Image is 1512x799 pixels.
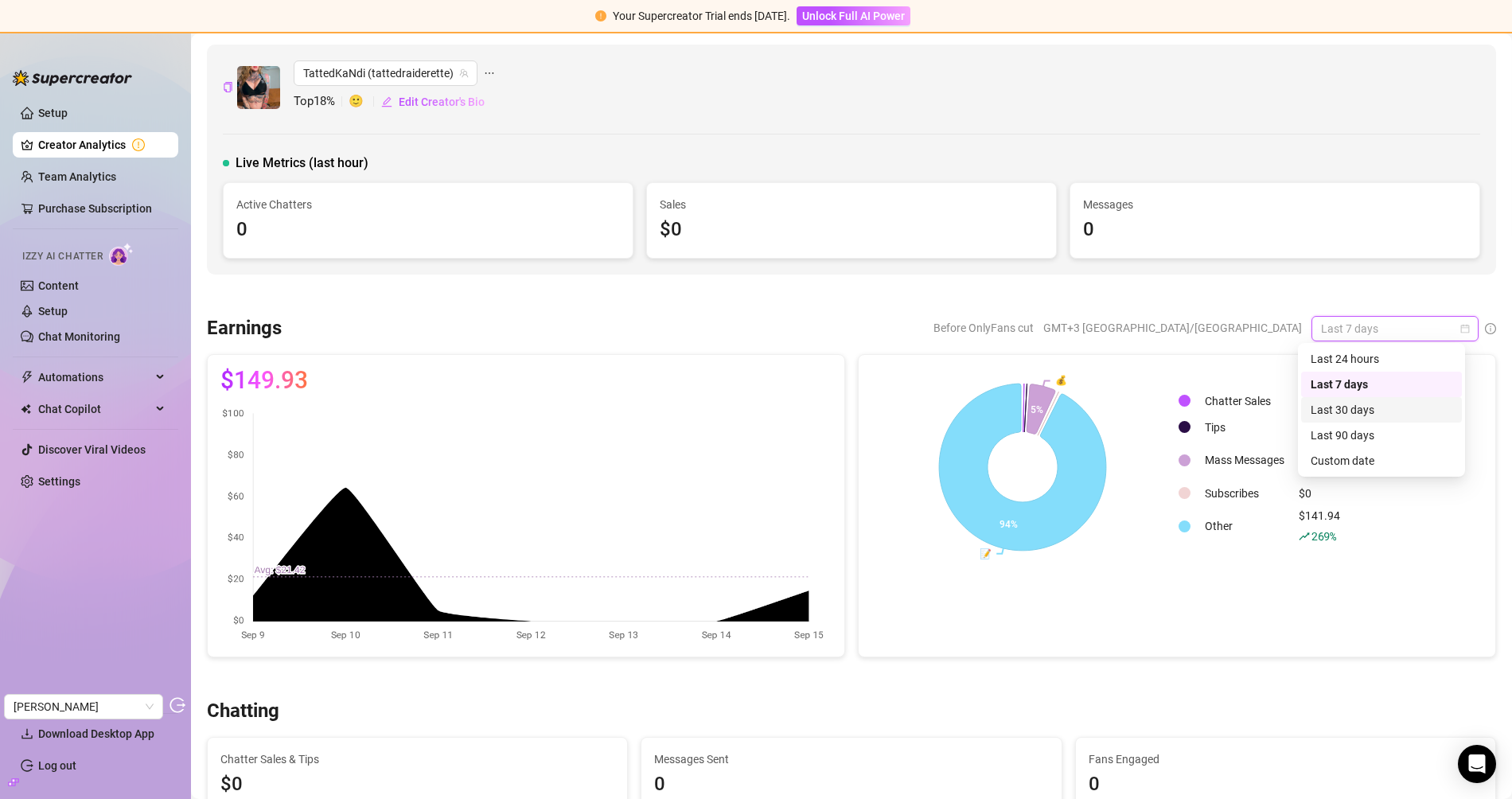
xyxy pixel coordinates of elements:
img: TattedKaNdi [237,66,280,109]
div: Last 24 hours [1311,350,1452,368]
div: $0 [660,215,1043,245]
span: logout [170,697,185,713]
a: Chat Monitoring [38,330,120,343]
span: team [459,68,469,78]
a: Team Analytics [38,170,116,183]
div: Last 90 days [1301,423,1462,448]
button: Copy Creator ID [223,81,233,93]
span: TattedKaNdi (tattedraiderette) [303,61,468,85]
div: Last 30 days [1301,397,1462,423]
span: Izzy AI Chatter [22,249,103,264]
a: Discover Viral Videos [38,443,146,456]
a: Log out [38,759,76,772]
div: $0 [1299,485,1340,502]
span: ellipsis [484,60,495,86]
span: Messages [1083,196,1467,213]
span: 269 % [1311,528,1336,544]
div: 0 [236,215,620,245]
span: Automations [38,364,151,390]
div: Last 30 days [1311,401,1452,419]
div: Last 7 days [1311,376,1452,393]
button: Unlock Full AI Power [797,6,910,25]
div: Custom date [1311,452,1452,470]
a: Content [38,279,79,292]
span: build [8,777,19,788]
span: rise [1299,531,1310,542]
span: calendar [1460,324,1470,333]
a: Settings [38,475,80,488]
span: thunderbolt [21,371,33,384]
span: Sales [660,196,1043,213]
div: $141.94 [1299,507,1340,545]
span: Top 18 % [294,92,349,111]
div: Last 90 days [1311,427,1452,444]
span: Unlock Full AI Power [802,10,905,22]
td: Subscribes [1198,481,1291,505]
h3: Earnings [207,316,282,341]
span: Fans Engaged [1089,750,1483,768]
img: logo-BBDzfeDw.svg [13,70,132,86]
a: Creator Analytics exclamation-circle [38,132,166,158]
td: Mass Messages [1198,441,1291,479]
span: Messages Sent [654,750,1048,768]
span: Last 7 days [1321,317,1469,341]
span: Chat Copilot [38,396,151,422]
button: Edit Creator's Bio [380,89,485,115]
text: 💰 [1055,374,1067,386]
a: Unlock Full AI Power [797,10,910,22]
span: $149.93 [220,368,308,393]
td: Other [1198,507,1291,545]
span: Edit Creator's Bio [399,95,485,108]
img: AI Chatter [109,243,134,266]
span: GMT+3 [GEOGRAPHIC_DATA]/[GEOGRAPHIC_DATA] [1043,316,1302,340]
span: info-circle [1485,323,1496,334]
span: Active Chatters [236,196,620,213]
text: 📝 [980,548,992,559]
span: copy [223,82,233,92]
span: download [21,727,33,740]
span: Your Supercreator Trial ends [DATE]. [613,10,790,22]
a: Setup [38,305,68,318]
div: Open Intercom Messenger [1458,745,1496,783]
span: edit [381,96,392,107]
span: 🙂 [349,92,380,111]
div: Last 7 days [1301,372,1462,397]
span: Kandie Angel [14,695,154,719]
td: Tips [1198,415,1291,439]
img: Chat Copilot [21,403,31,415]
div: Custom date [1301,448,1462,474]
a: Setup [38,107,68,119]
span: Download Desktop App [38,727,154,740]
span: Live Metrics (last hour) [236,154,368,173]
span: exclamation-circle [595,10,606,21]
span: Before OnlyFans cut [933,316,1034,340]
div: 0 [1083,215,1467,245]
a: Purchase Subscription [38,196,166,221]
div: Last 24 hours [1301,346,1462,372]
span: Chatter Sales & Tips [220,750,614,768]
h3: Chatting [207,699,279,724]
td: Chatter Sales [1198,388,1291,413]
